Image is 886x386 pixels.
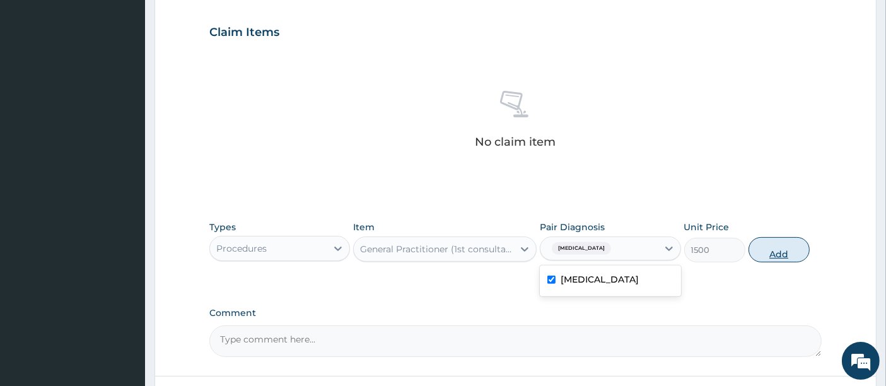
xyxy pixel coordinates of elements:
div: General Practitioner (1st consultation) [360,243,515,255]
span: We're online! [73,114,174,241]
label: Comment [209,308,822,319]
label: Types [209,222,236,233]
div: Chat with us now [66,71,212,87]
img: d_794563401_company_1708531726252_794563401 [23,63,51,95]
span: [MEDICAL_DATA] [552,242,611,255]
div: Minimize live chat window [207,6,237,37]
p: No claim item [475,136,556,148]
label: [MEDICAL_DATA] [561,273,639,286]
div: Procedures [216,242,267,255]
label: Pair Diagnosis [540,221,605,233]
label: Unit Price [684,221,730,233]
textarea: Type your message and hit 'Enter' [6,254,240,298]
button: Add [749,237,810,262]
h3: Claim Items [209,26,279,40]
label: Item [353,221,375,233]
